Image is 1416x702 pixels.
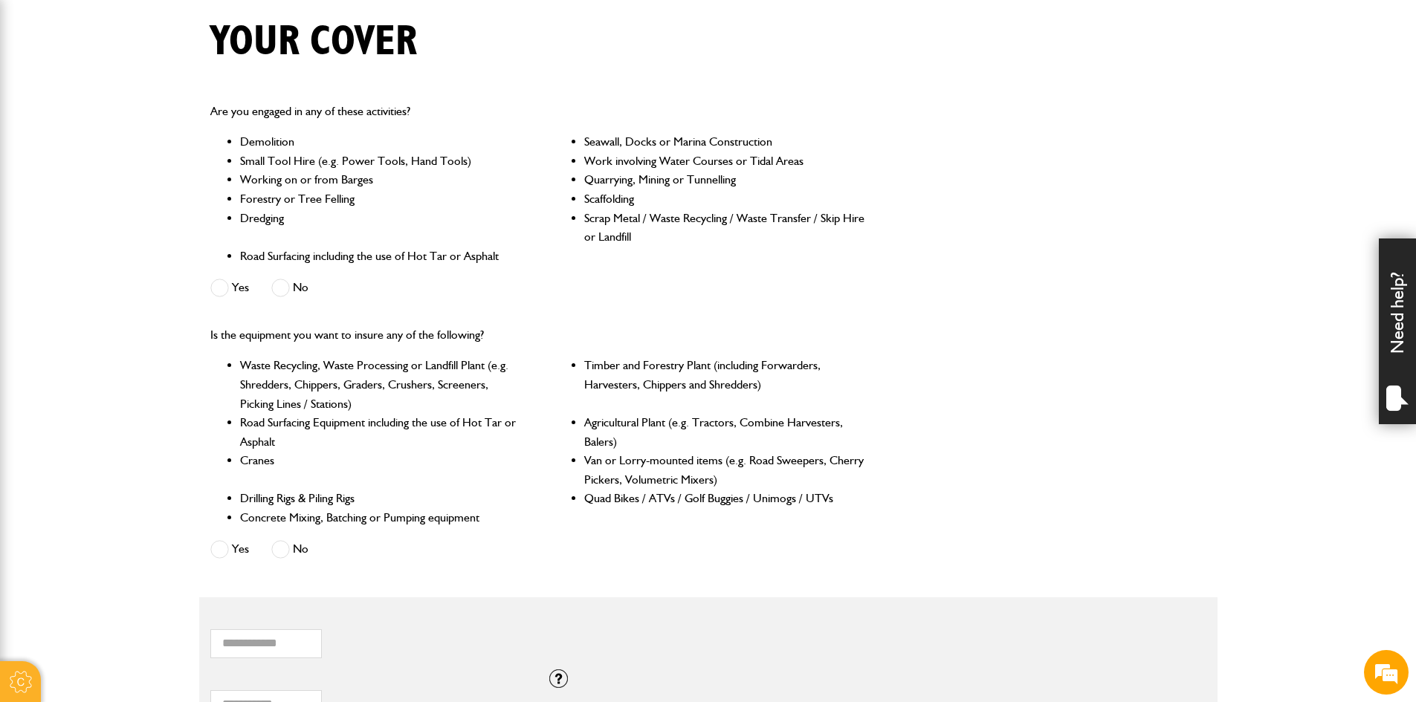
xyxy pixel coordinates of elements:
[584,356,866,413] li: Timber and Forestry Plant (including Forwarders, Harvesters, Chippers and Shredders)
[240,451,522,489] li: Cranes
[210,325,867,345] p: Is the equipment you want to insure any of the following?
[19,269,271,445] textarea: Type your message and hit 'Enter'
[210,102,867,121] p: Are you engaged in any of these activities?
[202,458,270,478] em: Start Chat
[210,279,249,297] label: Yes
[271,279,308,297] label: No
[584,189,866,209] li: Scaffolding
[210,17,417,67] h1: Your cover
[584,451,866,489] li: Van or Lorry-mounted items (e.g. Road Sweepers, Cherry Pickers, Volumetric Mixers)
[584,489,866,508] li: Quad Bikes / ATVs / Golf Buggies / Unimogs / UTVs
[19,225,271,258] input: Enter your phone number
[77,83,250,103] div: Chat with us now
[240,356,522,413] li: Waste Recycling, Waste Processing or Landfill Plant (e.g. Shredders, Chippers, Graders, Crushers,...
[240,132,522,152] li: Demolition
[240,209,522,247] li: Dredging
[584,132,866,152] li: Seawall, Docks or Marina Construction
[240,508,522,527] li: Concrete Mixing, Batching or Pumping equipment
[584,209,866,247] li: Scrap Metal / Waste Recycling / Waste Transfer / Skip Hire or Landfill
[240,152,522,171] li: Small Tool Hire (e.g. Power Tools, Hand Tools)
[19,181,271,214] input: Enter your email address
[240,189,522,209] li: Forestry or Tree Felling
[240,247,522,266] li: Road Surfacing including the use of Hot Tar or Asphalt
[240,413,522,451] li: Road Surfacing Equipment including the use of Hot Tar or Asphalt
[25,82,62,103] img: d_20077148190_company_1631870298795_20077148190
[210,540,249,559] label: Yes
[584,170,866,189] li: Quarrying, Mining or Tunnelling
[240,489,522,508] li: Drilling Rigs & Piling Rigs
[584,152,866,171] li: Work involving Water Courses or Tidal Areas
[19,137,271,170] input: Enter your last name
[240,170,522,189] li: Working on or from Barges
[271,540,308,559] label: No
[1379,238,1416,424] div: Need help?
[244,7,279,43] div: Minimize live chat window
[584,413,866,451] li: Agricultural Plant (e.g. Tractors, Combine Harvesters, Balers)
